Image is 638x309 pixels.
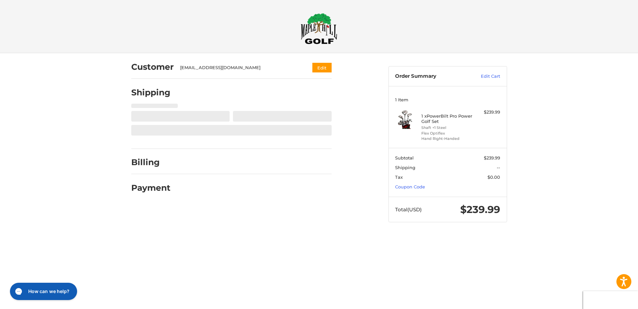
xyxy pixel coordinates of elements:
[180,64,299,71] div: [EMAIL_ADDRESS][DOMAIN_NAME]
[497,165,500,170] span: --
[421,131,472,136] li: Flex Optiflex
[467,73,500,80] a: Edit Cart
[487,174,500,180] span: $0.00
[312,63,332,72] button: Edit
[421,136,472,142] li: Hand Right-Handed
[131,183,170,193] h2: Payment
[460,203,500,216] span: $239.99
[583,291,638,309] iframe: Google Customer Reviews
[484,155,500,160] span: $239.99
[421,113,472,124] h4: 1 x PowerBilt Pro Power Golf Set
[395,155,414,160] span: Subtotal
[395,174,403,180] span: Tax
[131,62,174,72] h2: Customer
[395,165,415,170] span: Shipping
[395,206,422,213] span: Total (USD)
[395,73,467,80] h3: Order Summary
[395,184,425,189] a: Coupon Code
[131,157,170,167] h2: Billing
[421,125,472,131] li: Shaft +1 Steel
[301,13,337,44] img: Maple Hill Golf
[131,87,170,98] h2: Shipping
[395,97,500,102] h3: 1 Item
[474,109,500,116] div: $239.99
[7,280,79,302] iframe: Gorgias live chat messenger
